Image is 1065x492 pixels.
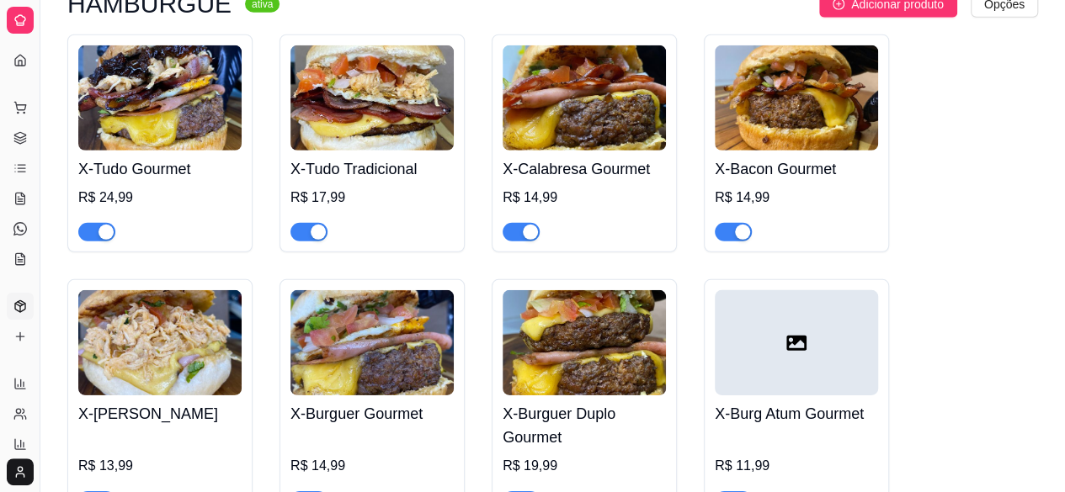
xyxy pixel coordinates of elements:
h4: X-Bacon Gourmet [715,157,878,181]
h4: X-Burguer Gourmet [290,402,454,426]
h4: X-Tudo Tradicional [290,157,454,181]
div: R$ 14,99 [503,188,666,208]
div: R$ 11,99 [715,456,878,476]
div: R$ 14,99 [715,188,878,208]
img: product-image [78,290,242,395]
img: product-image [78,45,242,151]
div: R$ 19,99 [503,456,666,476]
img: product-image [290,45,454,151]
img: product-image [715,45,878,151]
h4: X-Tudo Gourmet [78,157,242,181]
h4: X-Calabresa Gourmet [503,157,666,181]
h4: X-[PERSON_NAME] [78,402,242,426]
h4: X-Burguer Duplo Gourmet [503,402,666,449]
img: product-image [503,290,666,395]
div: R$ 24,99 [78,188,242,208]
img: product-image [503,45,666,151]
img: product-image [290,290,454,395]
div: R$ 17,99 [290,188,454,208]
div: R$ 13,99 [78,456,242,476]
h4: X-Burg Atum Gourmet [715,402,878,426]
div: R$ 14,99 [290,456,454,476]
